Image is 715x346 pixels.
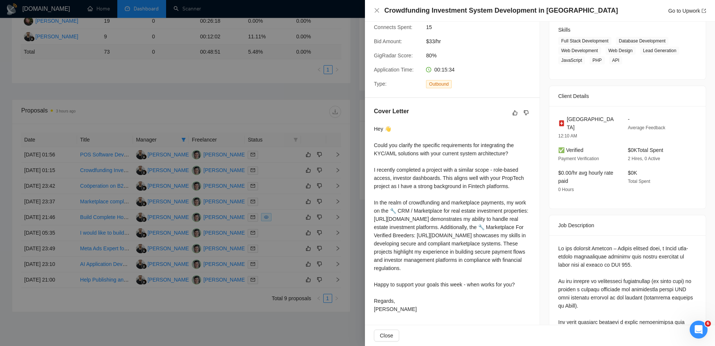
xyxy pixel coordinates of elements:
[426,51,538,60] span: 80%
[628,179,650,184] span: Total Spent
[374,330,399,342] button: Close
[609,56,622,64] span: API
[628,116,630,122] span: -
[558,86,697,106] div: Client Details
[374,7,380,13] span: close
[374,53,413,58] span: GigRadar Score:
[374,24,413,30] span: Connects Spent:
[374,38,402,44] span: Bid Amount:
[590,56,605,64] span: PHP
[524,110,529,116] span: dislike
[374,125,531,313] div: Hey 👋 Could you clarify the specific requirements for integrating the KYC/AML solutions with your...
[558,37,611,45] span: Full Stack Development
[628,125,665,130] span: Average Feedback
[380,331,393,340] span: Close
[567,115,616,131] span: [GEOGRAPHIC_DATA]
[426,67,431,72] span: clock-circle
[690,321,708,339] iframe: Intercom live chat
[558,170,613,184] span: $0.00/hr avg hourly rate paid
[606,47,636,55] span: Web Design
[558,156,599,161] span: Payment Verification
[512,110,518,116] span: like
[705,321,711,327] span: 6
[426,23,538,31] span: 15
[640,47,679,55] span: Lead Generation
[374,7,380,14] button: Close
[628,156,660,161] span: 2 Hires, 0 Active
[558,56,585,64] span: JavaScript
[374,81,387,87] span: Type:
[426,80,452,88] span: Outbound
[434,67,455,73] span: 00:15:34
[558,27,571,33] span: Skills
[668,8,706,14] a: Go to Upworkexport
[426,37,538,45] span: $33/hr
[628,147,663,153] span: $0K Total Spent
[522,108,531,117] button: dislike
[374,107,409,116] h5: Cover Letter
[374,67,414,73] span: Application Time:
[558,133,577,139] span: 12:10 AM
[558,215,697,235] div: Job Description
[628,170,637,176] span: $0K
[616,37,668,45] span: Database Development
[558,119,565,127] img: 🇨🇭
[558,147,584,153] span: ✅ Verified
[384,6,618,15] h4: Crowdfunding Investment System Development in [GEOGRAPHIC_DATA]
[702,9,706,13] span: export
[558,187,574,192] span: 0 Hours
[558,47,601,55] span: Web Development
[511,108,519,117] button: like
